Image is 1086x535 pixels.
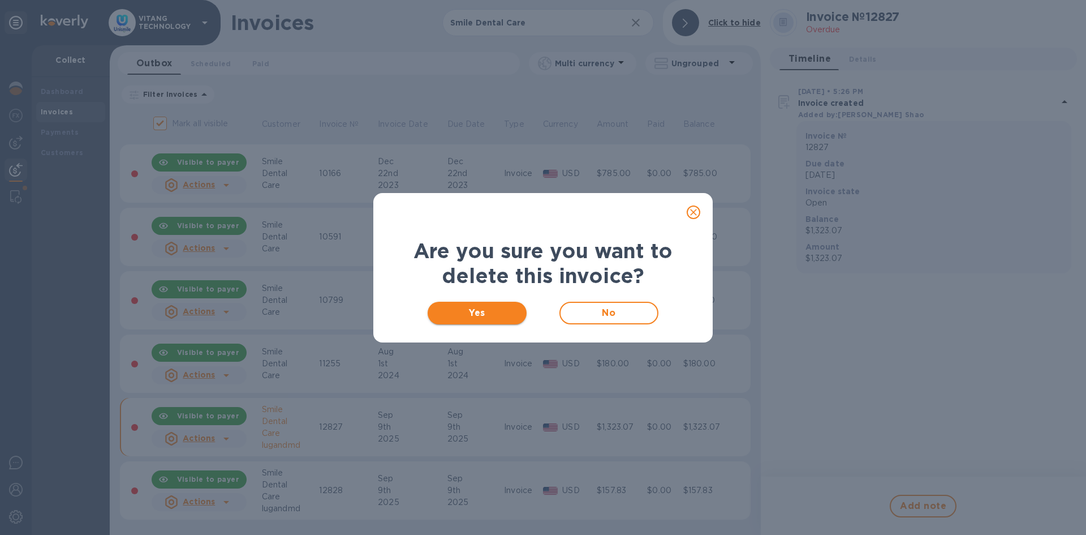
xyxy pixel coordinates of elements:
button: close [680,199,707,226]
span: No [570,306,648,320]
span: Yes [437,306,518,320]
button: Yes [428,302,527,324]
b: Are you sure you want to delete this invoice? [413,238,673,288]
button: No [559,302,658,324]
